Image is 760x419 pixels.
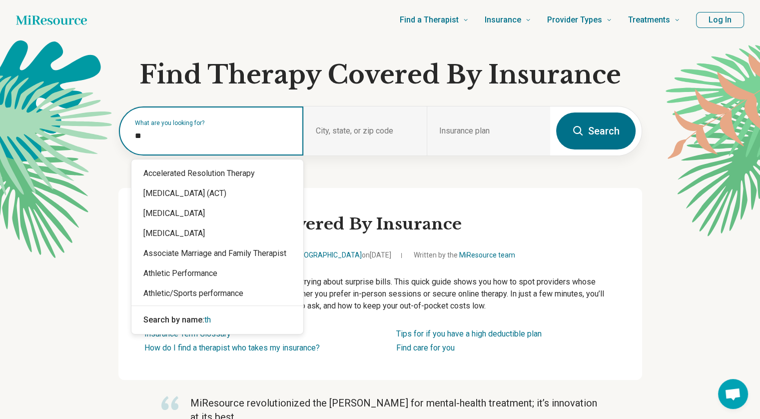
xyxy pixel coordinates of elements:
span: Written by the [414,250,515,260]
a: Tips for if you have a high deductible plan [396,329,542,338]
label: What are you looking for? [135,120,292,126]
span: Treatments [628,13,670,27]
h2: See Therapists Covered By Insurance [144,214,616,235]
span: Provider Types [547,13,602,27]
div: Athletic Performance [131,263,303,283]
div: Suggestions [131,159,303,334]
button: Search [556,112,636,149]
a: Home page [16,10,87,30]
a: How do I find a therapist who takes my insurance? [144,343,320,352]
div: [MEDICAL_DATA] (ACT) [131,183,303,203]
div: [MEDICAL_DATA] [131,203,303,223]
a: MiResource team [459,251,515,259]
span: Search by name: [143,315,204,324]
button: Log In [696,12,744,28]
div: Accelerated Resolution Therapy [131,163,303,183]
div: Athletic/Sports performance [131,283,303,303]
span: Find a Therapist [400,13,459,27]
div: [MEDICAL_DATA] [131,223,303,243]
div: Associate Marriage and Family Therapist [131,243,303,263]
span: th [204,315,211,324]
a: Find care for you [396,343,455,352]
span: Insurance [485,13,521,27]
div: Open chat [718,379,748,409]
a: Insurance Term Glossary [144,329,231,338]
span: on [DATE] [362,251,391,259]
h1: Find Therapy Covered By Insurance [118,60,642,90]
p: Finding a therapist is hard enough without worrying about surprise bills. This quick guide shows ... [144,276,616,312]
